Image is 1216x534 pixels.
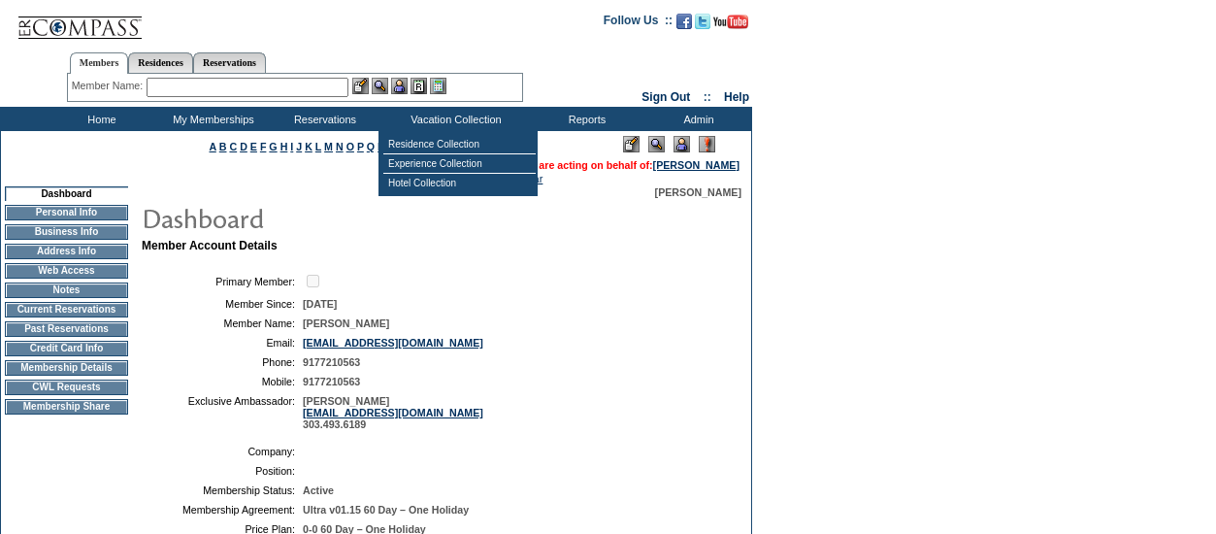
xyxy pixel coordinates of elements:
[149,337,295,349] td: Email:
[219,141,227,152] a: B
[5,283,128,298] td: Notes
[5,263,128,279] td: Web Access
[141,198,529,237] img: pgTtlDashboard.gif
[352,78,369,94] img: b_edit.gif
[149,465,295,477] td: Position:
[149,395,295,430] td: Exclusive Ambassador:
[260,141,267,152] a: F
[5,302,128,317] td: Current Reservations
[70,52,129,74] a: Members
[149,446,295,457] td: Company:
[641,107,752,131] td: Admin
[72,78,147,94] div: Member Name:
[641,90,690,104] a: Sign Out
[193,52,266,73] a: Reservations
[430,78,446,94] img: b_calculator.gif
[5,360,128,376] td: Membership Details
[676,19,692,31] a: Become our fan on Facebook
[149,356,295,368] td: Phone:
[267,107,378,131] td: Reservations
[5,186,128,201] td: Dashboard
[648,136,665,152] img: View Mode
[383,174,536,192] td: Hotel Collection
[676,14,692,29] img: Become our fan on Facebook
[305,141,312,152] a: K
[695,14,710,29] img: Follow us on Twitter
[149,317,295,329] td: Member Name:
[303,407,483,418] a: [EMAIL_ADDRESS][DOMAIN_NAME]
[357,141,364,152] a: P
[240,141,247,152] a: D
[517,159,739,171] span: You are acting on behalf of:
[5,224,128,240] td: Business Info
[655,186,741,198] span: [PERSON_NAME]
[695,19,710,31] a: Follow us on Twitter
[674,136,690,152] img: Impersonate
[411,78,427,94] img: Reservations
[5,321,128,337] td: Past Reservations
[383,135,536,154] td: Residence Collection
[704,90,711,104] span: ::
[529,107,641,131] td: Reports
[346,141,354,152] a: O
[303,376,360,387] span: 9177210563
[155,107,267,131] td: My Memberships
[142,239,278,252] b: Member Account Details
[303,356,360,368] span: 9177210563
[604,12,673,35] td: Follow Us ::
[391,78,408,94] img: Impersonate
[378,107,529,131] td: Vacation Collection
[367,141,375,152] a: Q
[5,380,128,395] td: CWL Requests
[5,205,128,220] td: Personal Info
[303,298,337,310] span: [DATE]
[713,15,748,29] img: Subscribe to our YouTube Channel
[653,159,739,171] a: [PERSON_NAME]
[229,141,237,152] a: C
[44,107,155,131] td: Home
[324,141,333,152] a: M
[5,244,128,259] td: Address Info
[303,395,483,430] span: [PERSON_NAME] 303.493.6189
[5,341,128,356] td: Credit Card Info
[372,78,388,94] img: View
[713,19,748,31] a: Subscribe to our YouTube Channel
[699,136,715,152] img: Log Concern/Member Elevation
[149,504,295,516] td: Membership Agreement:
[336,141,344,152] a: N
[149,272,295,290] td: Primary Member:
[303,484,334,496] span: Active
[303,504,469,516] span: Ultra v01.15 60 Day – One Holiday
[383,154,536,174] td: Experience Collection
[250,141,257,152] a: E
[149,376,295,387] td: Mobile:
[280,141,288,152] a: H
[290,141,293,152] a: I
[128,52,193,73] a: Residences
[303,317,389,329] span: [PERSON_NAME]
[315,141,321,152] a: L
[623,136,640,152] img: Edit Mode
[210,141,216,152] a: A
[724,90,749,104] a: Help
[303,337,483,349] a: [EMAIL_ADDRESS][DOMAIN_NAME]
[5,399,128,415] td: Membership Share
[149,298,295,310] td: Member Since:
[296,141,302,152] a: J
[149,484,295,496] td: Membership Status:
[269,141,277,152] a: G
